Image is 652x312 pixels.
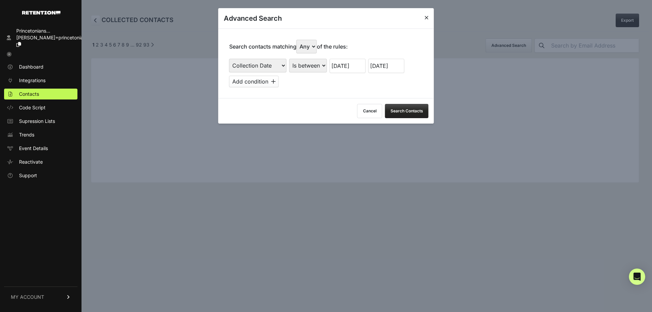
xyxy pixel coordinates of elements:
a: Supression Lists [4,116,77,127]
span: Trends [19,131,34,138]
img: Retention.com [22,11,60,15]
span: Support [19,172,37,179]
a: Support [4,170,77,181]
a: Integrations [4,75,77,86]
span: Reactivate [19,159,43,165]
span: Integrations [19,77,46,84]
span: [PERSON_NAME]+princetonian... [16,35,90,40]
a: MY ACCOUNT [4,287,77,307]
button: Cancel [357,104,382,118]
span: Code Script [19,104,46,111]
h3: Advanced Search [224,14,282,23]
p: Search contacts matching of the rules: [229,40,348,53]
div: Open Intercom Messenger [629,269,645,285]
span: Event Details [19,145,48,152]
span: MY ACCOUNT [11,294,44,300]
button: Add condition [229,76,279,87]
a: Princetonians... [PERSON_NAME]+princetonian... [4,25,77,50]
span: Dashboard [19,63,43,70]
span: Supression Lists [19,118,55,125]
span: Contacts [19,91,39,97]
div: Princetonians... [16,27,90,34]
button: Search Contacts [385,104,429,118]
a: Contacts [4,89,77,99]
a: Dashboard [4,61,77,72]
a: Reactivate [4,157,77,167]
a: Trends [4,129,77,140]
a: Code Script [4,102,77,113]
a: Event Details [4,143,77,154]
